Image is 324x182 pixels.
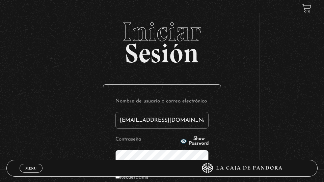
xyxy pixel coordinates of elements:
[23,172,39,177] span: Cerrar
[6,18,318,61] h2: Sesión
[115,135,178,145] label: Contraseña
[6,18,318,45] span: Iniciar
[302,4,311,13] a: View your shopping cart
[25,166,36,170] span: Menu
[180,136,209,146] button: Show Password
[115,97,209,107] label: Nombre de usuario o correo electrónico
[189,136,209,146] span: Show Password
